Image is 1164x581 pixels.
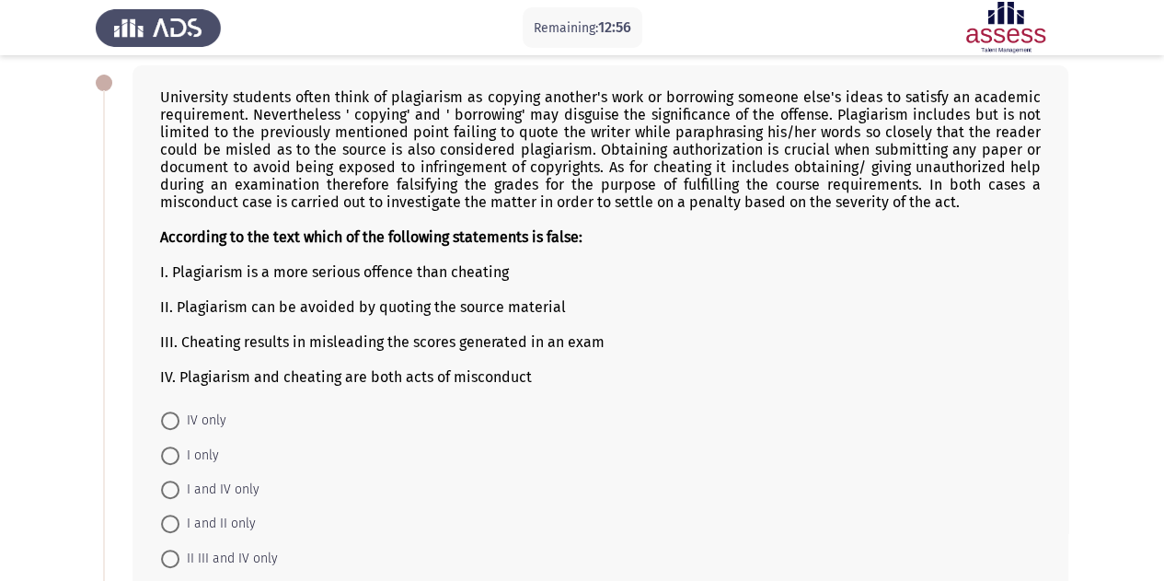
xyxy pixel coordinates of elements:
div: IV. Plagiarism and cheating are both acts of misconduct [160,368,1041,386]
span: IV only [179,410,226,432]
div: University students often think of plagiarism as copying another's work or borrowing someone else... [160,88,1041,386]
img: Assessment logo of ASSESS English Language Assessment (3 Module) (Ad - IB) [943,2,1068,53]
b: According to the text which of the following statements is false: [160,228,582,246]
span: I and II only [179,513,256,535]
div: III. Cheating results in misleading the scores generated in an exam [160,333,1041,351]
p: Remaining: [534,17,631,40]
span: I and IV only [179,479,259,501]
span: I only [179,445,219,467]
img: Assess Talent Management logo [96,2,221,53]
span: 12:56 [598,18,631,36]
div: II. Plagiarism can be avoided by quoting the source material [160,298,1041,316]
span: II III and IV only [179,548,278,570]
div: I. Plagiarism is a more serious offence than cheating [160,263,1041,281]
